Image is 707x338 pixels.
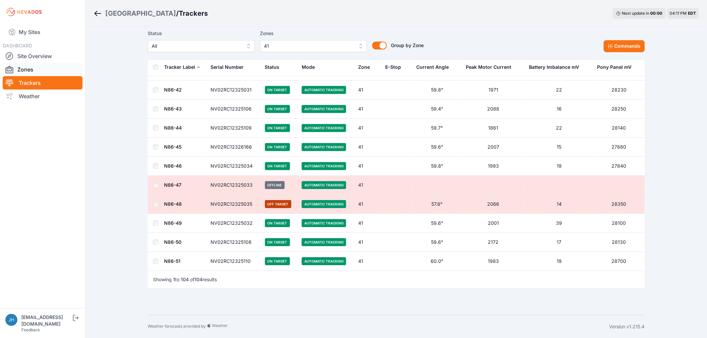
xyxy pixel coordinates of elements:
span: On Target [265,219,290,227]
div: Mode [302,64,315,70]
td: 27880 [593,138,645,157]
td: NV02RC12325033 [206,176,261,195]
a: Feedback [21,327,40,332]
a: Zones [3,63,83,76]
div: Tracker Label [164,64,195,70]
td: 59.4° [413,100,462,119]
td: 41 [354,214,381,233]
td: 1861 [462,119,525,138]
span: On Target [265,105,290,113]
td: 59.6° [413,138,462,157]
td: NV02RC12325031 [206,80,261,100]
td: 28140 [593,119,645,138]
a: [GEOGRAPHIC_DATA] [105,9,176,18]
td: 59.6° [413,233,462,252]
nav: Breadcrumb [94,5,208,22]
td: 28130 [593,233,645,252]
a: Site Overview [3,49,83,63]
td: NV02RC12325109 [206,119,261,138]
td: 41 [354,233,381,252]
td: NV02RC12325110 [206,252,261,271]
span: On Target [265,238,290,246]
span: Automatic Tracking [302,162,346,170]
span: 41 [264,42,353,50]
td: 22 [525,80,593,100]
td: 28250 [593,100,645,119]
td: 15 [525,138,593,157]
img: Nevados [5,7,43,17]
button: Zone [358,59,375,75]
td: 1993 [462,157,525,176]
span: Automatic Tracking [302,105,346,113]
span: Automatic Tracking [302,86,346,94]
button: All [148,40,255,52]
td: 1983 [462,252,525,271]
td: 41 [354,252,381,271]
span: 04:11 PM [670,11,687,16]
span: On Target [265,143,290,151]
span: On Target [265,86,290,94]
label: Zones [260,29,367,37]
button: Current Angle [417,59,454,75]
td: 14 [525,195,593,214]
span: Group by Zone [391,42,424,48]
span: Automatic Tracking [302,181,346,189]
button: Battery Imbalance mV [529,59,585,75]
a: N86-45 [164,144,181,150]
td: 2066 [462,195,525,214]
td: 2172 [462,233,525,252]
div: 00 : 00 [651,11,663,16]
td: 16 [525,100,593,119]
td: 19 [525,157,593,176]
td: 1971 [462,80,525,100]
td: 41 [354,80,381,100]
span: Next update in [622,11,650,16]
td: 17 [525,233,593,252]
button: 41 [260,40,367,52]
a: N86-47 [164,182,181,188]
button: Serial Number [210,59,249,75]
td: 41 [354,100,381,119]
td: 59.8° [413,80,462,100]
span: 104 [194,277,202,282]
div: [EMAIL_ADDRESS][DOMAIN_NAME] [21,314,72,327]
div: Peak Motor Current [466,64,511,70]
td: 60.0° [413,252,462,271]
span: 104 [181,277,189,282]
td: NV02RC12325108 [206,233,261,252]
span: 1 [173,277,175,282]
span: Automatic Tracking [302,238,346,246]
a: N86-44 [164,125,182,131]
span: / [176,9,179,18]
div: E-Stop [385,64,401,70]
a: Trackers [3,76,83,90]
td: 28350 [593,195,645,214]
td: 22 [525,119,593,138]
span: EDT [688,11,696,16]
a: N86-48 [164,201,182,207]
button: Commands [604,40,645,52]
div: Battery Imbalance mV [529,64,579,70]
td: 41 [354,138,381,157]
td: 57.6° [413,195,462,214]
span: On Target [265,124,290,132]
div: Current Angle [417,64,449,70]
td: NV02RC12325034 [206,157,261,176]
span: Automatic Tracking [302,257,346,265]
td: 41 [354,195,381,214]
a: N86-46 [164,163,182,169]
div: Serial Number [210,64,244,70]
a: N86-43 [164,106,182,112]
td: 59.6° [413,214,462,233]
a: Weather [3,90,83,103]
td: 2007 [462,138,525,157]
td: NV02RC12326166 [206,138,261,157]
td: 27840 [593,157,645,176]
a: N86-42 [164,87,182,93]
td: 41 [354,176,381,195]
td: NV02RC12325106 [206,100,261,119]
td: 28100 [593,214,645,233]
span: Automatic Tracking [302,143,346,151]
a: N86-49 [164,220,182,226]
label: Status [148,29,255,37]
